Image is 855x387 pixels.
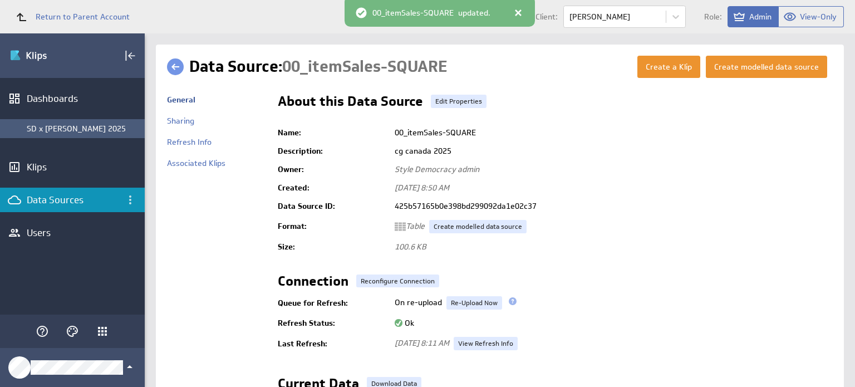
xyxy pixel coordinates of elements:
[569,13,630,21] div: [PERSON_NAME]
[278,160,389,179] td: Owner:
[121,46,140,65] div: Collapse
[389,142,833,160] td: cg canada 2025
[27,92,118,105] div: Dashboards
[372,9,490,18] span: 00_itemSales-SQUARE updated.
[800,12,837,22] span: View-Only
[278,197,389,215] td: Data Source ID:
[282,56,448,77] span: 00_itemSales-SQUARE
[395,164,479,174] span: Style Democracy admin
[63,322,82,341] div: Themes
[96,325,109,338] div: Klipfolio Apps
[395,221,425,231] span: Table
[637,56,700,78] button: Create a Klip
[278,238,389,256] td: Size:
[728,6,779,27] button: View as Admin
[395,318,414,328] span: Ok
[389,197,833,215] td: 425b57165b0e398bd299092da1e02c37
[389,124,833,142] td: 00_itemSales-SQUARE
[66,325,79,338] svg: Themes
[278,179,389,197] td: Created:
[395,338,449,348] span: [DATE] 8:11 AM
[27,194,118,206] div: Data Sources
[9,47,87,65] div: Go to Dashboards
[278,275,348,292] h2: Connection
[9,4,130,29] a: Return to Parent Account
[9,47,87,65] img: Klipfolio klips logo
[779,6,844,27] button: View as View-Only
[395,242,426,252] span: 100.6 KB
[395,221,406,232] img: ds-format-grid.svg
[27,161,118,173] div: Klips
[429,220,527,233] a: Create modelled data source
[278,124,389,142] td: Name:
[395,183,449,193] span: [DATE] 8:50 AM
[36,13,130,21] span: Return to Parent Account
[27,124,139,134] div: SD x [PERSON_NAME] 2025
[535,13,558,21] span: Client:
[121,190,140,209] div: Data Sources menu
[446,296,502,310] a: Re-Upload Now
[706,56,827,78] button: Create modelled data source
[278,142,389,160] td: Description:
[278,292,389,314] td: Queue for Refresh:
[278,314,389,332] td: Refresh Status:
[454,337,518,350] a: View Refresh Info
[704,13,722,21] span: Role:
[749,12,772,22] span: Admin
[167,137,212,147] a: Refresh Info
[33,322,52,341] div: Help
[167,95,195,105] a: General
[278,95,423,112] h2: About this Data Source
[93,322,112,341] div: Klipfolio Apps
[278,215,389,238] td: Format:
[189,56,448,78] h1: Data Source:
[27,227,118,239] div: Users
[167,116,194,126] a: Sharing
[395,297,442,307] span: On re-upload
[167,158,225,168] a: Associated Klips
[431,95,487,108] a: Edit Properties
[278,332,389,355] td: Last Refresh:
[356,275,439,287] button: Reconfigure Connection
